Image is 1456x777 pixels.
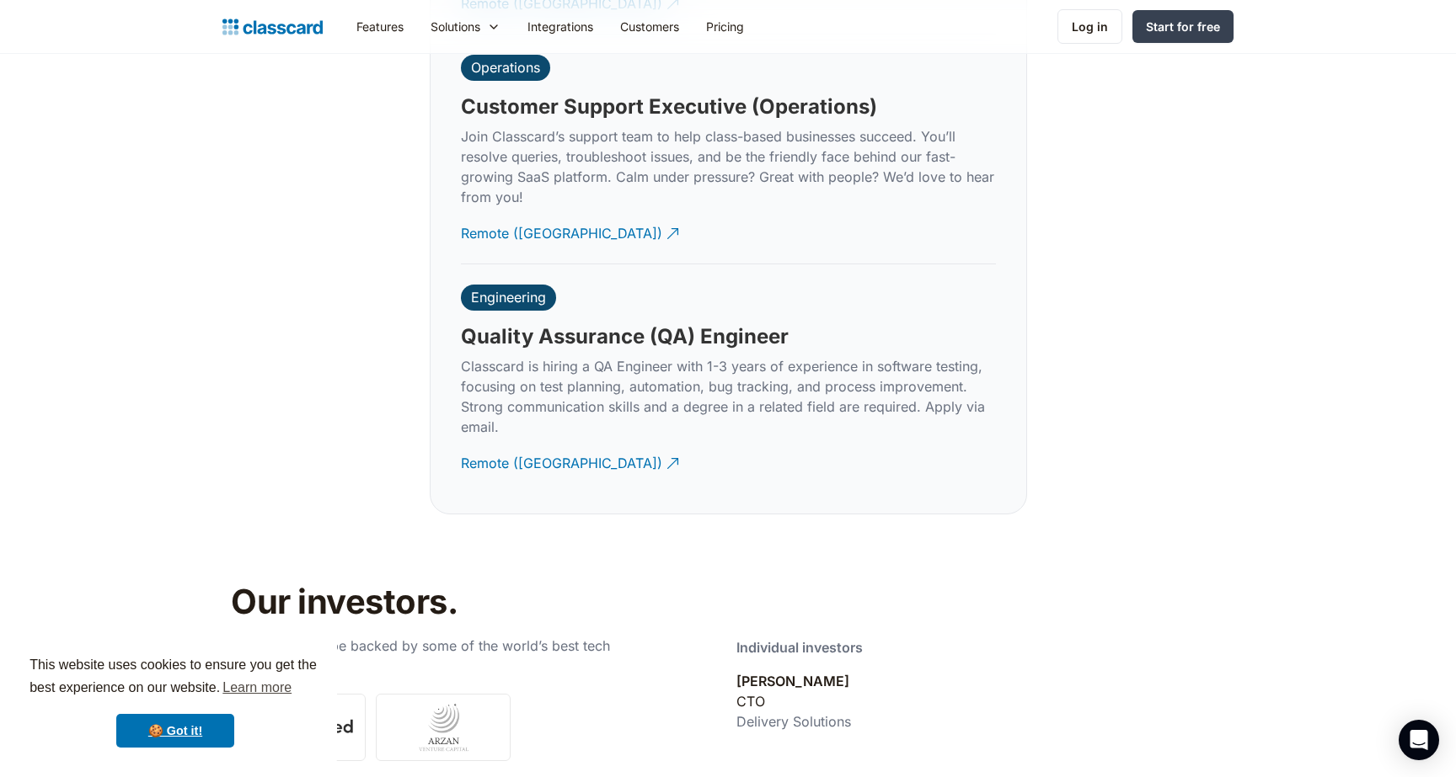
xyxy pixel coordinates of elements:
a: home [222,15,323,39]
h2: Our investors. [231,582,766,622]
a: dismiss cookie message [116,714,234,748]
div: Solutions [431,18,480,35]
div: Engineering [471,289,546,306]
a: Pricing [693,8,757,45]
div: CTO [736,691,765,711]
div: Start for free [1146,18,1220,35]
a: learn more about cookies [220,675,294,700]
a: Remote ([GEOGRAPHIC_DATA]) [461,440,682,487]
div: Log in [1072,18,1108,35]
p: Join Classcard’s support team to help class-based businesses succeed. You’ll resolve queries, tro... [461,126,996,207]
div: Remote ([GEOGRAPHIC_DATA]) [461,440,662,473]
div: Open Intercom Messenger [1399,720,1439,760]
div: Individual investors [736,637,863,657]
a: Remote ([GEOGRAPHIC_DATA]) [461,210,682,257]
h3: Customer Support Executive (Operations) [461,94,877,120]
a: Features [343,8,417,45]
h3: Quality Assurance (QA) Engineer [461,324,789,349]
div: Remote ([GEOGRAPHIC_DATA]) [461,210,662,243]
a: Start for free [1132,10,1234,43]
div: Solutions [417,8,514,45]
p: Classcard is hiring a QA Engineer with 1-3 years of experience in software testing, focusing on t... [461,356,996,437]
div: Delivery Solutions [736,711,851,732]
div: cookieconsent [13,639,337,764]
span: This website uses cookies to ensure you get the best experience on our website. [29,655,321,700]
a: Customers [607,8,693,45]
a: [PERSON_NAME] [736,673,849,689]
a: Log in [1057,9,1122,44]
p: We’re proud to be backed by some of the world’s best tech investors. [231,636,669,676]
a: Integrations [514,8,607,45]
div: Operations [471,59,540,76]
